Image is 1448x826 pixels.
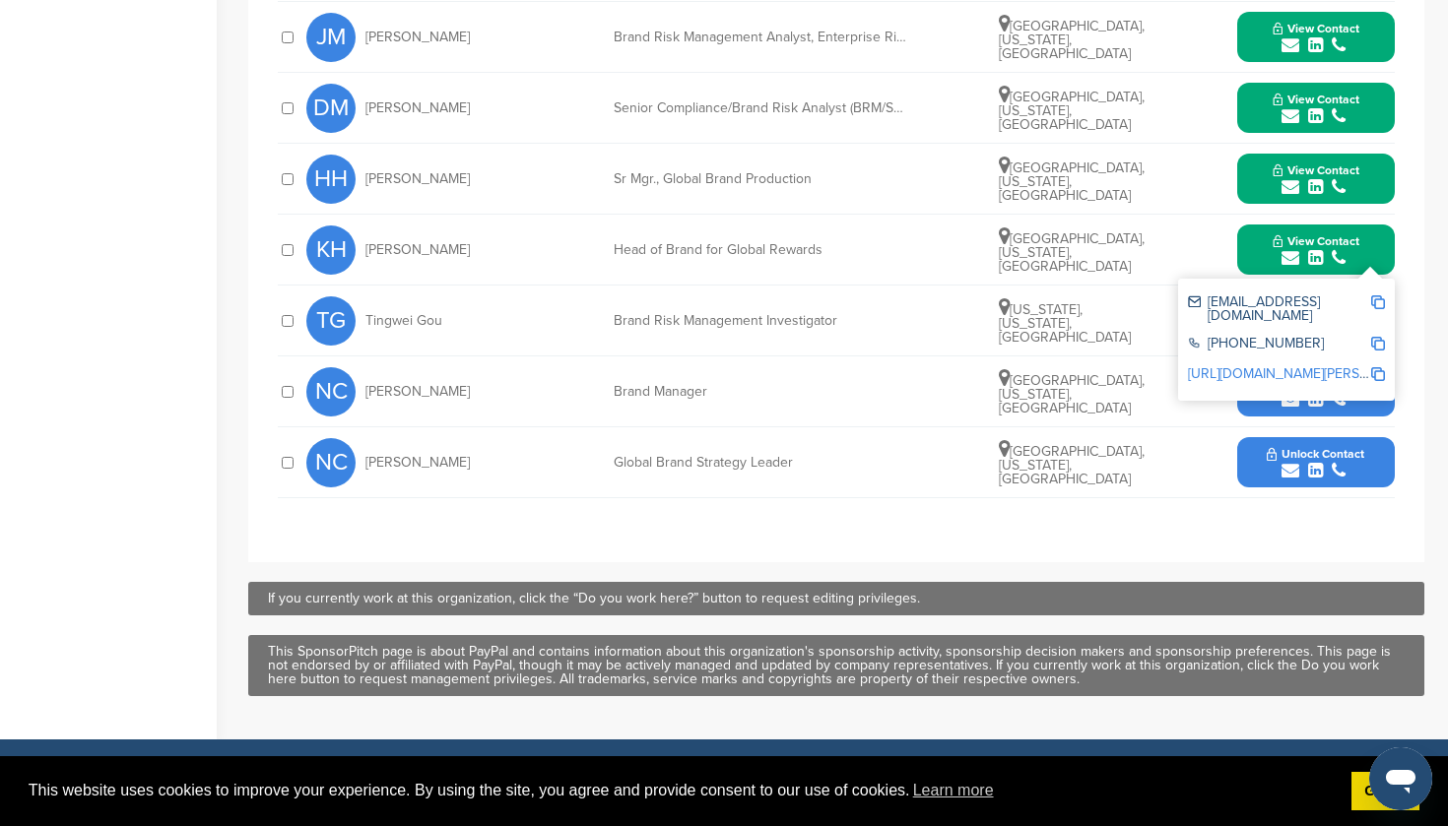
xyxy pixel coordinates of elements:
[29,776,1336,805] span: This website uses cookies to improve your experience. By using the site, you agree and provide co...
[306,225,356,275] span: KH
[306,13,356,62] span: JM
[365,101,470,115] span: [PERSON_NAME]
[1371,295,1385,309] img: Copy
[1188,295,1370,323] div: [EMAIL_ADDRESS][DOMAIN_NAME]
[365,456,470,470] span: [PERSON_NAME]
[1243,433,1388,492] button: Unlock Contact
[1273,22,1359,35] span: View Contact
[614,456,909,470] div: Global Brand Strategy Leader
[365,31,470,44] span: [PERSON_NAME]
[999,443,1145,487] span: [GEOGRAPHIC_DATA], [US_STATE], [GEOGRAPHIC_DATA]
[614,243,909,257] div: Head of Brand for Global Rewards
[1249,79,1383,138] button: View Contact
[614,314,909,328] div: Brand Risk Management Investigator
[614,172,909,186] div: Sr Mgr., Global Brand Production
[910,776,997,805] a: learn more about cookies
[999,301,1131,346] span: [US_STATE], [US_STATE], [GEOGRAPHIC_DATA]
[1273,234,1359,248] span: View Contact
[1267,447,1364,461] span: Unlock Contact
[365,172,470,186] span: [PERSON_NAME]
[999,372,1145,416] span: [GEOGRAPHIC_DATA], [US_STATE], [GEOGRAPHIC_DATA]
[614,101,909,115] div: Senior Compliance/Brand Risk Analyst (BRM/SAR)
[999,159,1145,204] span: [GEOGRAPHIC_DATA], [US_STATE], [GEOGRAPHIC_DATA]
[306,296,356,346] span: TG
[614,385,909,399] div: Brand Manager
[1351,772,1419,811] a: dismiss cookie message
[365,243,470,257] span: [PERSON_NAME]
[1371,337,1385,350] img: Copy
[1273,93,1359,106] span: View Contact
[1249,8,1383,67] button: View Contact
[1369,747,1432,810] iframe: Button to launch messaging window
[999,18,1145,62] span: [GEOGRAPHIC_DATA], [US_STATE], [GEOGRAPHIC_DATA]
[306,155,356,204] span: HH
[999,89,1145,133] span: [GEOGRAPHIC_DATA], [US_STATE], [GEOGRAPHIC_DATA]
[999,230,1145,275] span: [GEOGRAPHIC_DATA], [US_STATE], [GEOGRAPHIC_DATA]
[268,645,1405,686] div: This SponsorPitch page is about PayPal and contains information about this organization's sponsor...
[268,592,1405,605] div: If you currently work at this organization, click the “Do you work here?” button to request editi...
[1188,337,1370,353] div: [PHONE_NUMBER]
[306,438,356,487] span: NC
[1188,365,1428,382] a: [URL][DOMAIN_NAME][PERSON_NAME]
[365,385,470,399] span: [PERSON_NAME]
[365,314,442,328] span: Tingwei Gou
[306,367,356,416] span: NC
[1371,367,1385,381] img: Copy
[1249,150,1383,209] button: View Contact
[614,31,909,44] div: Brand Risk Management Analyst, Enterprise Risk and Compliance
[1273,163,1359,177] span: View Contact
[1249,221,1383,280] button: View Contact
[306,84,356,133] span: DM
